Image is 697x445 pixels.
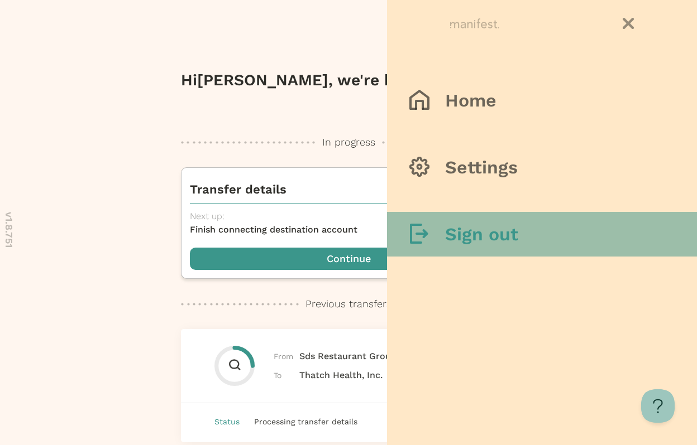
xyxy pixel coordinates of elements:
[445,156,518,178] h3: Settings
[387,212,697,257] button: Sign out
[445,89,497,112] h3: Home
[641,389,675,423] iframe: Toggle Customer Support
[445,223,518,245] h3: Sign out
[387,145,697,190] button: Settings
[387,78,697,123] button: Home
